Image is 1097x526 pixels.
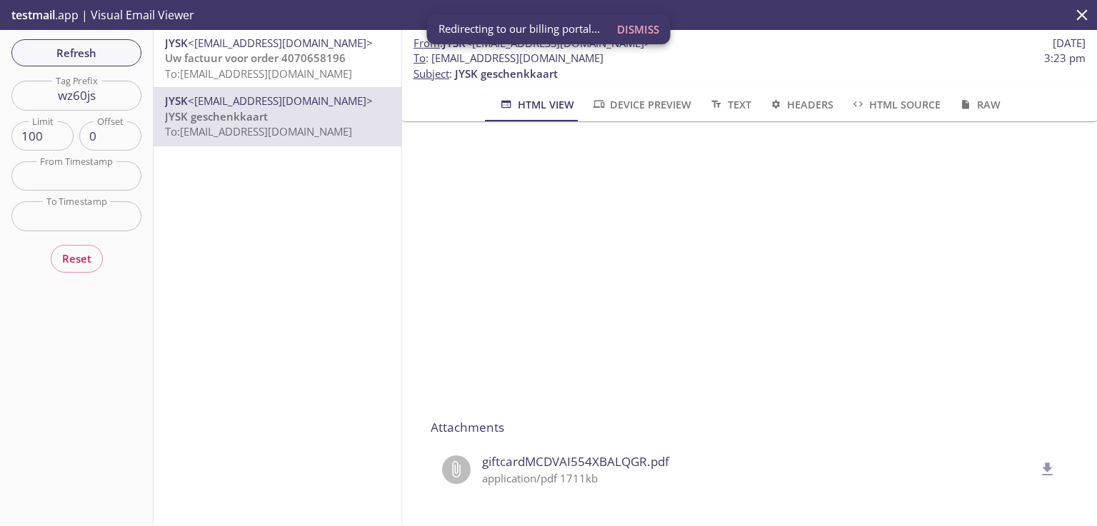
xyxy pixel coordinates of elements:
[1053,36,1086,51] span: [DATE]
[165,66,352,81] span: To: [EMAIL_ADDRESS][DOMAIN_NAME]
[414,51,603,66] span: : [EMAIL_ADDRESS][DOMAIN_NAME]
[414,36,651,51] span: :
[1044,51,1086,66] span: 3:23 pm
[482,471,1034,486] p: application/pdf 1711kb
[23,44,130,62] span: Refresh
[499,96,573,113] span: HTML View
[1030,452,1066,487] button: delete
[414,51,426,65] span: To
[414,36,440,50] span: From
[617,20,659,39] span: Dismiss
[439,21,600,36] span: Redirecting to our billing portal...
[1030,461,1057,475] a: delete
[154,88,401,145] div: JYSK<[EMAIL_ADDRESS][DOMAIN_NAME]>JYSK geschenkkaartTo:[EMAIL_ADDRESS][DOMAIN_NAME]
[165,109,268,123] span: JYSK geschenkkaart
[154,30,401,146] nav: emails
[51,245,103,272] button: Reset
[11,7,55,23] span: testmail
[62,249,91,268] span: Reset
[768,96,833,113] span: Headers
[165,51,346,65] span: Uw factuur voor order 4070658196
[165,124,352,138] span: To: [EMAIL_ADDRESS][DOMAIN_NAME]
[851,96,941,113] span: HTML Source
[455,66,558,81] span: JYSK geschenkkaart
[708,96,751,113] span: Text
[414,66,449,81] span: Subject
[414,51,1086,81] p: :
[591,96,691,113] span: Device Preview
[431,418,1068,437] p: Attachments
[188,93,373,108] span: <[EMAIL_ADDRESS][DOMAIN_NAME]>
[11,39,141,66] button: Refresh
[482,452,1034,471] span: giftcardMCDVAI554XBALQGR.pdf
[188,36,373,50] span: <[EMAIL_ADDRESS][DOMAIN_NAME]>
[154,30,401,87] div: JYSK<[EMAIL_ADDRESS][DOMAIN_NAME]>Uw factuur voor order 4070658196To:[EMAIL_ADDRESS][DOMAIN_NAME]
[165,36,188,50] span: JYSK
[165,93,188,108] span: JYSK
[958,96,1000,113] span: Raw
